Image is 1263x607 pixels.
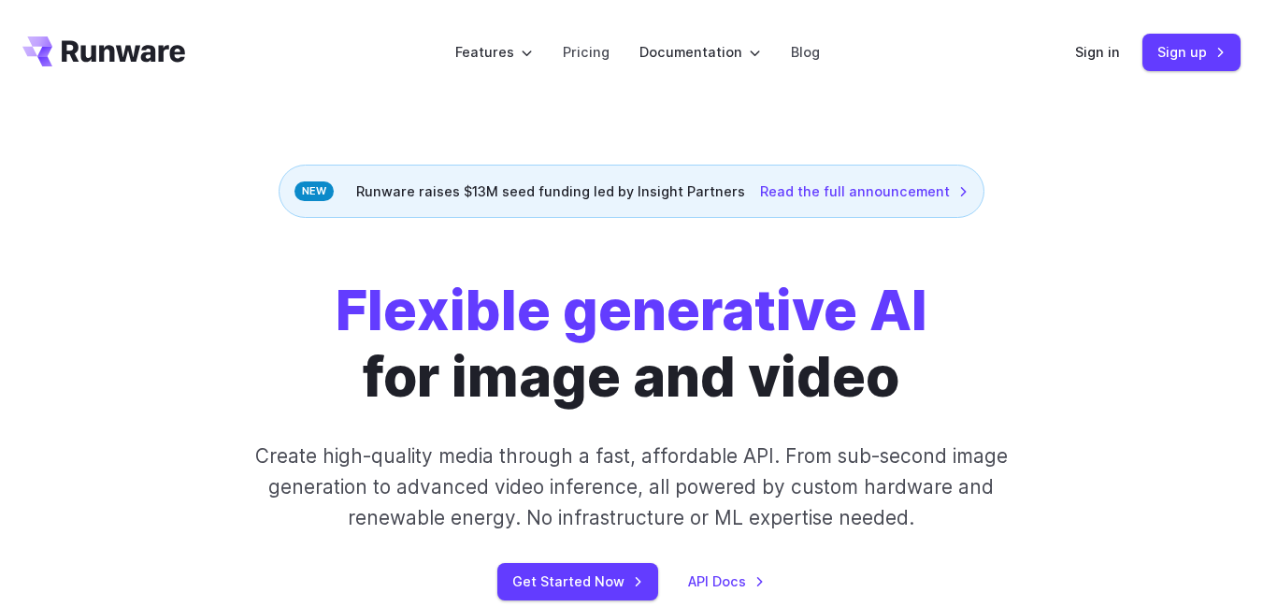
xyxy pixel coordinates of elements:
[242,441,1022,534] p: Create high-quality media through a fast, affordable API. From sub-second image generation to adv...
[497,563,658,600] a: Get Started Now
[336,278,927,411] h1: for image and video
[563,41,610,63] a: Pricing
[791,41,820,63] a: Blog
[1075,41,1120,63] a: Sign in
[279,165,984,218] div: Runware raises $13M seed funding led by Insight Partners
[336,277,927,343] strong: Flexible generative AI
[639,41,761,63] label: Documentation
[760,181,969,202] a: Read the full announcement
[22,36,185,66] a: Go to /
[688,571,765,592] a: API Docs
[455,41,533,63] label: Features
[1142,34,1241,70] a: Sign up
